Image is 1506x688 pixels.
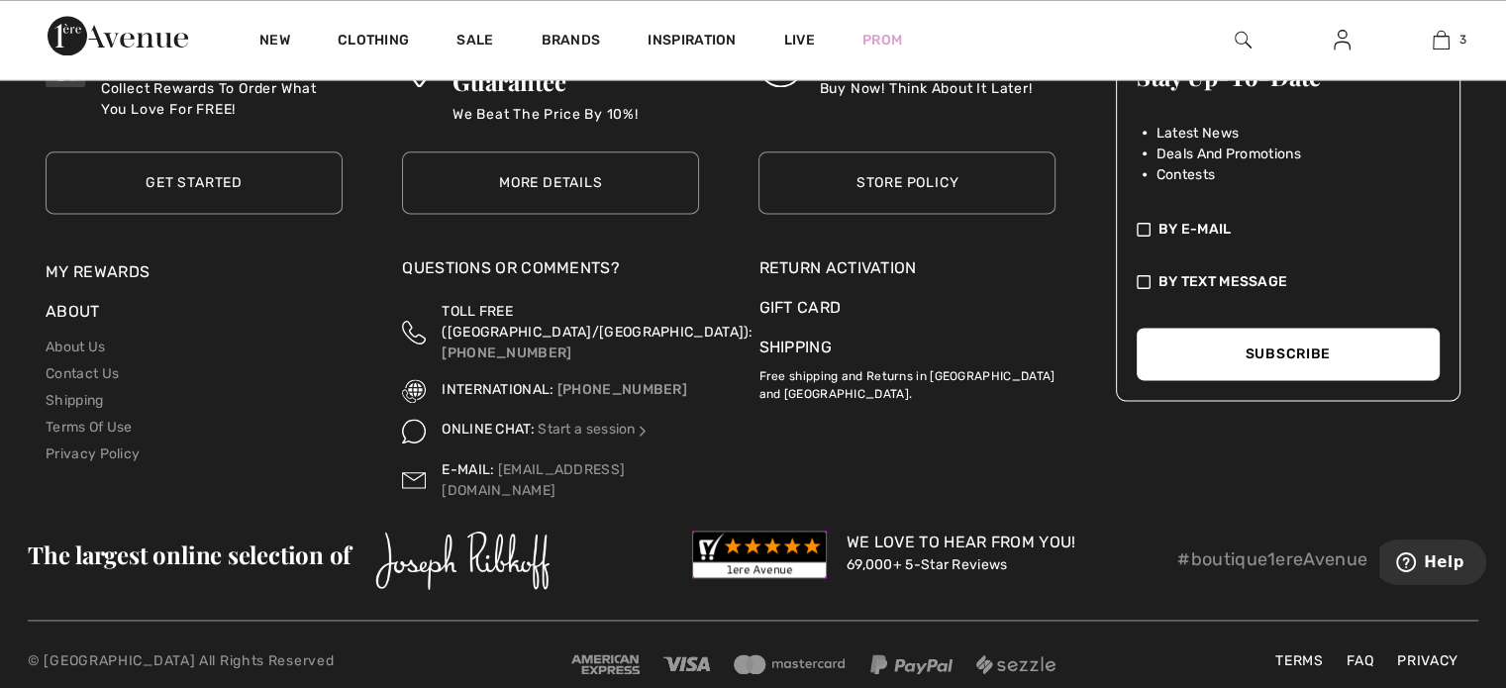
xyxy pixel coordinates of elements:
[862,30,902,50] a: Prom
[758,359,1055,403] p: Free shipping and Returns in [GEOGRAPHIC_DATA] and [GEOGRAPHIC_DATA].
[870,654,953,674] img: Paypal
[452,104,700,144] p: We Beat The Price By 10%!
[571,654,640,674] img: Amex
[1459,31,1466,49] span: 3
[734,654,847,674] img: Mastercard
[402,459,426,501] img: Contact us
[442,344,571,361] a: [PHONE_NUMBER]
[1392,28,1489,51] a: 3
[976,654,1055,674] img: Sezzle
[442,303,753,341] span: TOLL FREE ([GEOGRAPHIC_DATA]/[GEOGRAPHIC_DATA]):
[1137,63,1440,89] h3: Stay Up-To-Date
[758,338,831,356] a: Shipping
[442,381,553,398] span: INTERNATIONAL:
[402,379,426,403] img: International
[847,556,1008,573] a: 69,000+ 5-Star Reviews
[402,301,426,363] img: Toll Free (Canada/US)
[375,531,551,590] img: Joseph Ribkoff
[46,151,343,214] a: Get Started
[402,419,426,442] img: Online Chat
[1318,28,1366,52] a: Sign In
[452,43,700,94] h3: Lowest Price Guarantee
[442,421,535,438] span: ONLINE CHAT:
[648,32,736,52] span: Inspiration
[1265,650,1334,671] a: Terms
[46,262,150,281] a: My Rewards
[1334,28,1351,51] img: My Info
[46,339,105,355] a: About Us
[28,539,351,570] span: The largest online selection of
[442,461,625,499] a: [EMAIL_ADDRESS][DOMAIN_NAME]
[1177,546,1367,573] p: #boutique1ereAvenue
[1156,123,1239,144] span: Latest News
[1137,271,1151,292] img: check
[1137,219,1151,240] img: check
[1156,164,1215,185] span: Contests
[636,424,650,438] img: Online Chat
[101,78,343,118] p: Collect Rewards To Order What You Love For FREE!
[1156,144,1301,164] span: Deals And Promotions
[542,32,601,52] a: Brands
[1433,28,1450,51] img: My Bag
[1337,650,1383,671] a: FAQ
[758,296,1055,320] a: Gift Card
[402,151,699,214] a: More Details
[46,445,140,462] a: Privacy Policy
[48,16,188,55] img: 1ère Avenue
[28,650,511,671] p: © [GEOGRAPHIC_DATA] All Rights Reserved
[1158,271,1288,292] span: By Text Message
[259,32,290,52] a: New
[1379,540,1486,589] iframe: Opens a widget where you can find more information
[46,365,119,382] a: Contact Us
[692,531,827,578] img: Customer Reviews
[402,256,699,290] div: Questions or Comments?
[46,419,133,436] a: Terms Of Use
[338,32,409,52] a: Clothing
[1387,650,1468,671] a: Privacy
[1235,28,1252,51] img: search the website
[1158,219,1232,240] span: By E-mail
[784,30,815,50] a: Live
[819,78,1032,118] p: Buy Now! Think About It Later!
[557,381,687,398] a: [PHONE_NUMBER]
[847,531,1076,554] div: We Love To Hear From You!
[538,421,650,438] a: Start a session
[46,392,103,409] a: Shipping
[758,256,1055,280] a: Return Activation
[1137,328,1440,380] button: Subscribe
[663,656,709,671] img: Visa
[456,32,493,52] a: Sale
[46,300,343,334] div: About
[442,461,494,478] span: E-MAIL:
[758,151,1055,214] a: Store Policy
